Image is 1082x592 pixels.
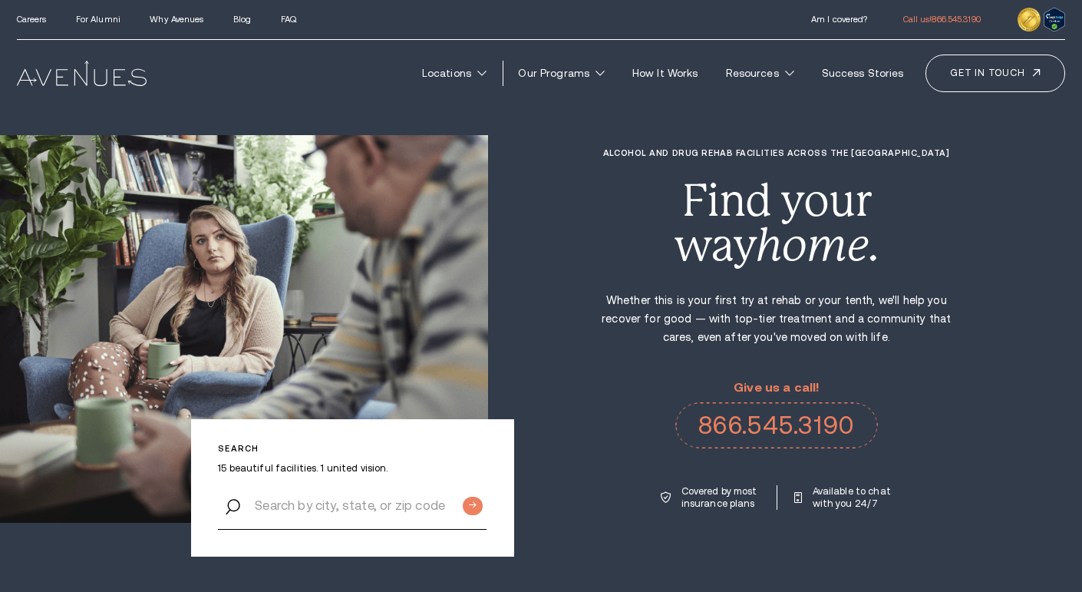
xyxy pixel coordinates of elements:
a: How It Works [622,59,708,88]
a: Resources [716,59,804,88]
span: 866.545.3190 [932,15,980,24]
a: Covered by most insurance plans [661,485,761,510]
a: 866.545.3190 [675,402,878,448]
a: Available to chat with you 24/7 [794,485,892,510]
p: 15 beautiful facilities. 1 united vision. [218,462,487,475]
p: Whether this is your first try at rehab or your tenth, we'll help you recover for good — with top... [600,291,952,346]
input: Search by city, state, or zip code [218,481,487,530]
a: Get in touch [925,55,1065,91]
a: Success Stories [812,59,914,88]
a: Am I covered? [811,15,867,24]
p: Give us a call! [675,381,878,395]
a: Call us!866.545.3190 [903,15,981,24]
div: Find your way [600,179,952,267]
a: Locations [412,59,496,88]
i: home. [756,220,879,271]
img: Verify Approval for www.avenuesrecovery.com [1044,8,1065,31]
a: Why Avenues [150,15,203,24]
h1: Alcohol and Drug Rehab Facilities across the [GEOGRAPHIC_DATA] [600,148,952,158]
a: For Alumni [76,15,120,24]
a: Careers [17,15,47,24]
input: Submit [463,497,483,515]
a: Verify LegitScript Approval for www.avenuesrecovery.com [1044,11,1065,23]
a: Blog [233,15,251,24]
a: Our Programs [509,59,615,88]
a: FAQ [281,15,296,24]
p: Available to chat with you 24/7 [813,485,892,510]
p: Search [218,444,487,454]
p: Covered by most insurance plans [681,485,761,510]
